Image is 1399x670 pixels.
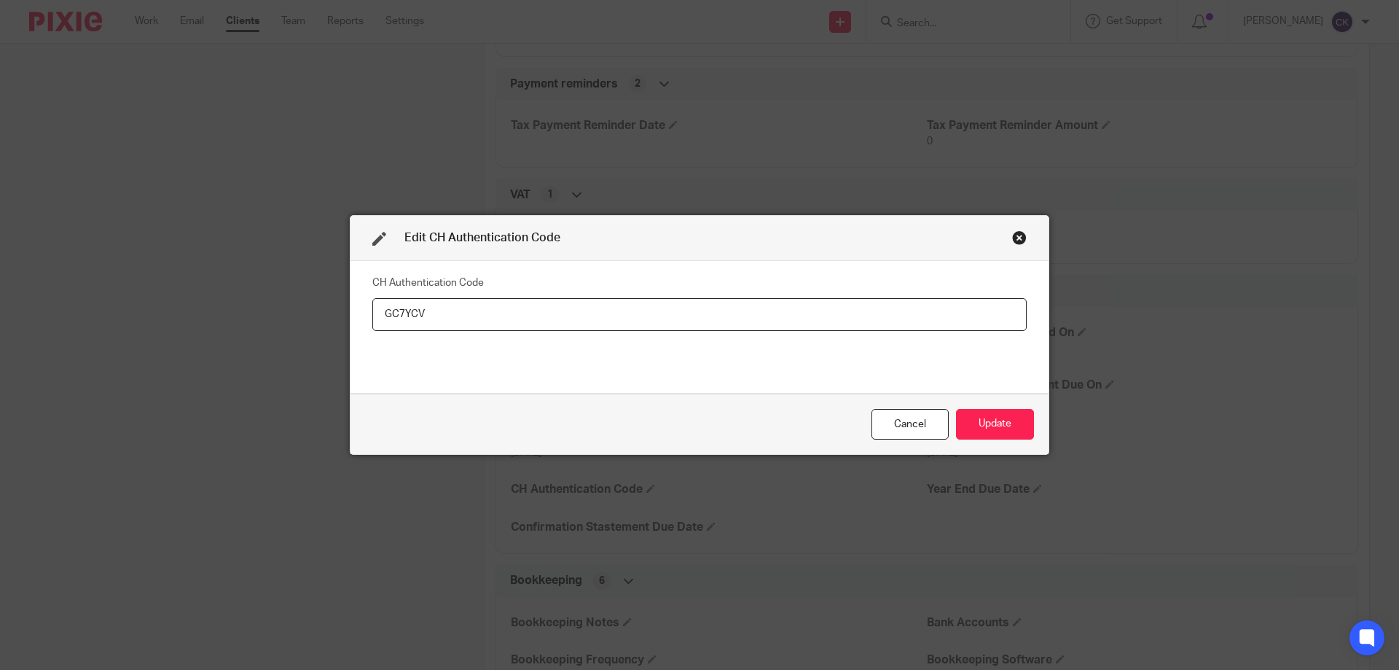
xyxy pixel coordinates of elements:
span: Edit CH Authentication Code [404,232,560,244]
div: Close this dialog window [871,409,949,440]
input: CH Authentication Code [372,298,1027,331]
div: Close this dialog window [1012,230,1027,245]
button: Update [956,409,1034,440]
label: CH Authentication Code [372,276,484,290]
